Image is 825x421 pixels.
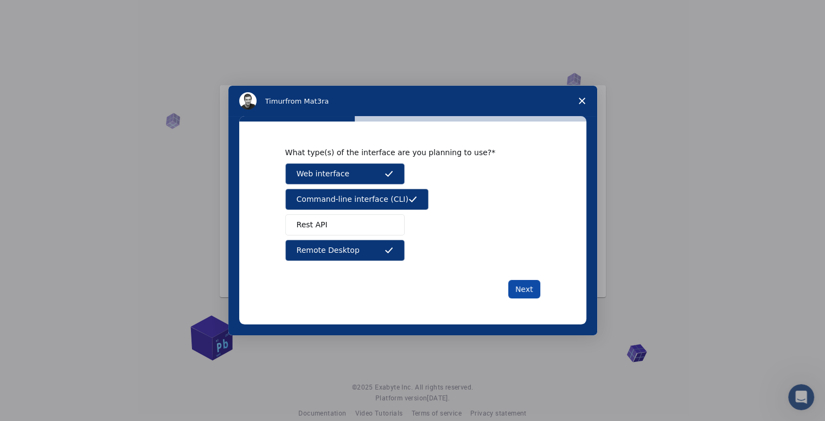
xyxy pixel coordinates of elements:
button: Remote Desktop [285,240,405,261]
img: Profile image for Timur [239,92,257,110]
span: from Mat3ra [285,97,329,105]
button: Web interface [285,163,405,184]
span: Timur [265,97,285,105]
button: Rest API [285,214,405,235]
span: Web interface [297,168,349,180]
button: Next [508,280,540,298]
span: Rest API [297,219,328,231]
span: Remote Desktop [297,245,360,256]
button: Command-line interface (CLI) [285,189,429,210]
span: Command-line interface (CLI) [297,194,408,205]
span: Close survey [567,86,597,116]
div: What type(s) of the interface are you planning to use? [285,148,524,157]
